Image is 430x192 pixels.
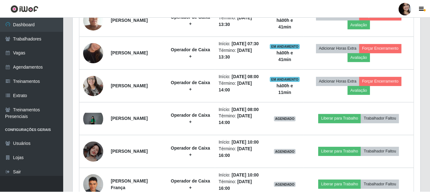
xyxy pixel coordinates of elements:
button: Liberar para Trabalho [319,114,362,123]
li: Término: [220,113,263,126]
strong: há 00 h e 11 min [278,83,294,95]
span: AGENDADO [275,182,297,187]
button: Avaliação [349,20,371,29]
button: Trabalhador Faltou [362,180,400,189]
strong: Operador de Caixa + [172,80,211,92]
time: [DATE] 08:00 [233,74,260,79]
img: 1758553448636.jpeg [83,113,104,125]
time: [DATE] 07:30 [233,41,260,46]
img: 1730602646133.jpeg [83,35,104,71]
strong: [PERSON_NAME] [111,50,148,55]
strong: [PERSON_NAME] [111,17,148,22]
strong: Operador de Caixa + [172,146,211,158]
button: Liberar para Trabalho [319,180,362,189]
strong: Operador de Caixa + [172,179,211,190]
span: AGENDADO [275,149,297,154]
strong: Operador de Caixa + [172,113,211,125]
li: Término: [220,146,263,159]
img: 1650483938365.jpeg [83,7,104,34]
strong: Operador de Caixa + [172,14,211,26]
button: Trabalhador Faltou [362,114,400,123]
span: EM ANDAMENTO [271,77,301,82]
li: Término: [220,47,263,60]
img: 1697220475229.jpeg [83,142,104,162]
strong: [PERSON_NAME] [111,83,148,88]
button: Adicionar Horas Extra [317,77,360,86]
strong: [PERSON_NAME] [111,116,148,121]
strong: há 00 h e 41 min [278,50,294,62]
li: Início: [220,73,263,80]
time: [DATE] 10:00 [233,173,260,178]
button: Avaliação [349,86,371,95]
li: Término: [220,14,263,28]
button: Trabalhador Faltou [362,147,400,156]
strong: há 00 h e 41 min [278,17,294,29]
button: Forçar Encerramento [360,77,403,86]
img: 1672061092680.jpeg [83,72,104,99]
time: [DATE] 08:00 [233,107,260,112]
strong: [PERSON_NAME] França [111,179,148,190]
button: Liberar para Trabalho [319,147,362,156]
li: Início: [220,172,263,179]
li: Término: [220,80,263,93]
button: Forçar Encerramento [360,44,403,53]
img: CoreUI Logo [10,5,39,13]
li: Início: [220,40,263,47]
li: Início: [220,106,263,113]
span: EM ANDAMENTO [271,44,301,49]
li: Término: [220,179,263,192]
strong: Operador de Caixa + [172,47,211,59]
time: [DATE] 10:00 [233,140,260,145]
button: Adicionar Horas Extra [317,44,360,53]
span: AGENDADO [275,116,297,121]
li: Início: [220,139,263,146]
strong: [PERSON_NAME] [111,149,148,154]
button: Avaliação [349,53,371,62]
